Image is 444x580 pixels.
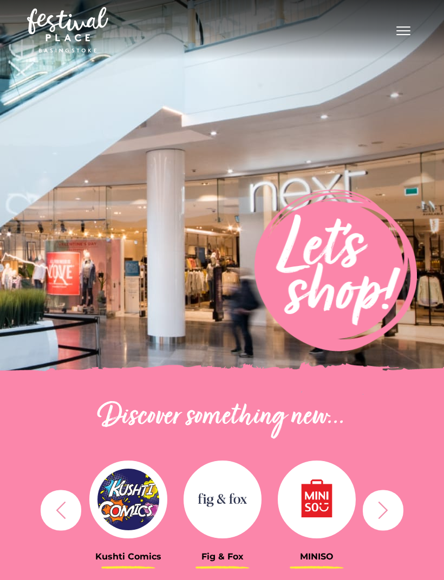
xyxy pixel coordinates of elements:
[89,551,167,562] h3: Kushti Comics
[89,456,167,562] a: Kushti Comics
[184,456,262,562] a: Fig & Fox
[184,551,262,562] h3: Fig & Fox
[27,7,108,52] img: Festival Place Logo
[390,22,417,37] button: Toggle navigation
[278,551,356,562] h3: MINISO
[278,456,356,562] a: MINISO
[35,400,409,435] h2: Discover something new...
